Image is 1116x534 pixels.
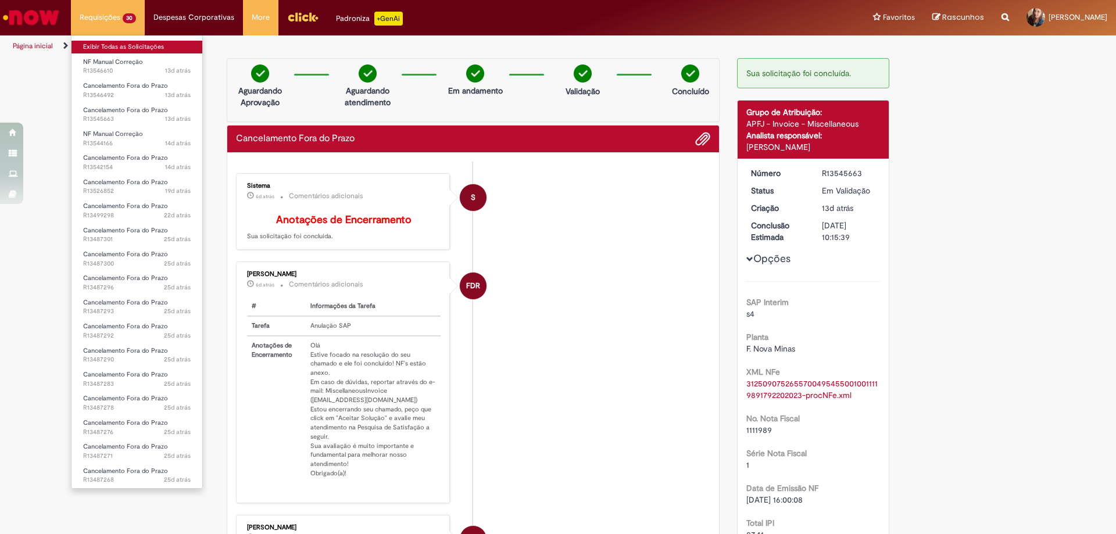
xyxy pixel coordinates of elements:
span: Despesas Corporativas [153,12,234,23]
span: 14d atrás [165,163,191,171]
time: 18/09/2025 08:29:29 [822,203,853,213]
span: R13487296 [83,283,191,292]
small: Comentários adicionais [289,191,363,201]
span: R13546610 [83,66,191,76]
span: 25d atrás [164,331,191,340]
span: Cancelamento Fora do Prazo [83,394,168,403]
a: Aberto R13487276 : Cancelamento Fora do Prazo [71,417,202,438]
img: ServiceNow [1,6,61,29]
span: 25d atrás [164,475,191,484]
time: 25/09/2025 11:12:49 [256,281,274,288]
td: Anulação SAP [306,316,441,336]
time: 17/09/2025 08:59:37 [165,163,191,171]
a: Aberto R13487296 : Cancelamento Fora do Prazo [71,272,202,293]
a: Aberto R13487283 : Cancelamento Fora do Prazo [71,368,202,390]
span: R13487301 [83,235,191,244]
span: Cancelamento Fora do Prazo [83,274,168,282]
ul: Trilhas de página [9,35,735,57]
time: 06/09/2025 14:52:26 [164,307,191,316]
span: Cancelamento Fora do Prazo [83,322,168,331]
small: Comentários adicionais [289,279,363,289]
div: [PERSON_NAME] [247,271,441,278]
span: 22d atrás [164,211,191,220]
time: 06/09/2025 14:27:31 [164,428,191,436]
div: Em Validação [822,185,876,196]
span: 13d atrás [165,114,191,123]
div: 18/09/2025 08:29:29 [822,202,876,214]
span: R13487293 [83,307,191,316]
span: 25d atrás [164,307,191,316]
span: FDR [466,272,480,300]
span: [DATE] 16:00:08 [746,494,803,505]
span: 25d atrás [164,355,191,364]
span: Cancelamento Fora do Prazo [83,178,168,187]
span: 25d atrás [164,451,191,460]
time: 25/09/2025 11:12:54 [256,193,274,200]
h2: Cancelamento Fora do Prazo Histórico de tíquete [236,134,355,144]
div: R13545663 [822,167,876,179]
span: Cancelamento Fora do Prazo [83,250,168,259]
b: Total IPI [746,518,774,528]
span: Cancelamento Fora do Prazo [83,226,168,235]
a: Aberto R13542154 : Cancelamento Fora do Prazo [71,152,202,173]
p: +GenAi [374,12,403,26]
span: Cancelamento Fora do Prazo [83,153,168,162]
span: Cancelamento Fora do Prazo [83,346,168,355]
span: Cancelamento Fora do Prazo [83,442,168,451]
div: [DATE] 10:15:39 [822,220,876,243]
th: # [247,297,306,316]
span: 25d atrás [164,259,191,268]
span: F. Nova Minas [746,343,795,354]
span: 6d atrás [256,281,274,288]
time: 18/09/2025 10:58:44 [165,91,191,99]
span: 13d atrás [165,66,191,75]
b: No. Nota Fiscal [746,413,800,424]
a: Aberto R13487271 : Cancelamento Fora do Prazo [71,440,202,462]
div: [PERSON_NAME] [247,524,441,531]
span: Cancelamento Fora do Prazo [83,81,168,90]
button: Adicionar anexos [695,131,710,146]
span: Cancelamento Fora do Prazo [83,202,168,210]
time: 06/09/2025 14:47:51 [164,355,191,364]
div: Sistema [247,182,441,189]
a: Aberto R13487300 : Cancelamento Fora do Prazo [71,248,202,270]
p: Em andamento [448,85,503,96]
th: Anotações de Encerramento [247,336,306,483]
p: Validação [566,85,600,97]
span: 6d atrás [256,193,274,200]
img: check-circle-green.png [466,64,484,83]
span: R13544166 [83,139,191,148]
div: Analista responsável: [746,130,881,141]
span: R13545663 [83,114,191,124]
a: Página inicial [13,41,53,51]
time: 06/09/2025 14:30:00 [164,403,191,412]
span: 1111989 [746,425,772,435]
a: Aberto R13545663 : Cancelamento Fora do Prazo [71,104,202,126]
dt: Criação [742,202,814,214]
b: Data de Emissão NF [746,483,818,493]
span: 13d atrás [165,91,191,99]
dt: Número [742,167,814,179]
img: click_logo_yellow_360x200.png [287,8,319,26]
time: 12/09/2025 10:21:08 [165,187,191,195]
p: Aguardando atendimento [339,85,396,108]
div: Sua solicitação foi concluída. [737,58,890,88]
a: Download de 31250907526557004954550010011119891792202023-procNFe.xml [746,378,878,400]
span: Cancelamento Fora do Prazo [83,106,168,114]
span: More [252,12,270,23]
div: APFJ - Invoice - Miscellaneous [746,118,881,130]
b: XML NFe [746,367,780,377]
span: Requisições [80,12,120,23]
span: [PERSON_NAME] [1049,12,1107,22]
a: Aberto R13544166 : NF Manual Correção [71,128,202,149]
span: 30 [123,13,136,23]
dt: Status [742,185,814,196]
span: 19d atrás [165,187,191,195]
span: s4 [746,309,754,319]
span: R13546492 [83,91,191,100]
a: Aberto R13487290 : Cancelamento Fora do Prazo [71,345,202,366]
a: Rascunhos [932,12,984,23]
time: 06/09/2025 14:19:10 [164,451,191,460]
span: R13487283 [83,379,191,389]
span: 13d atrás [822,203,853,213]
